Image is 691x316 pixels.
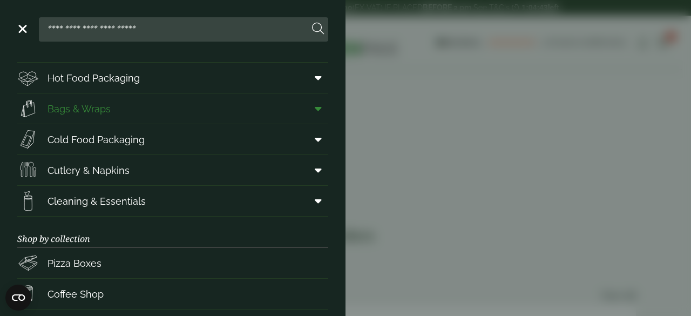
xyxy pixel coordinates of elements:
[17,98,39,119] img: Paper_carriers.svg
[17,63,328,93] a: Hot Food Packaging
[17,283,39,305] img: HotDrink_paperCup.svg
[17,186,328,216] a: Cleaning & Essentials
[17,252,39,274] img: Pizza_boxes.svg
[48,71,140,85] span: Hot Food Packaging
[17,129,39,150] img: Sandwich_box.svg
[17,190,39,212] img: open-wipe.svg
[48,132,145,147] span: Cold Food Packaging
[17,248,328,278] a: Pizza Boxes
[17,155,328,185] a: Cutlery & Napkins
[48,287,104,301] span: Coffee Shop
[17,217,328,248] h3: Shop by collection
[5,285,31,311] button: Open CMP widget
[17,159,39,181] img: Cutlery.svg
[48,256,101,271] span: Pizza Boxes
[17,124,328,154] a: Cold Food Packaging
[48,194,146,209] span: Cleaning & Essentials
[48,163,130,178] span: Cutlery & Napkins
[17,67,39,89] img: Deli_box.svg
[17,279,328,309] a: Coffee Shop
[48,102,111,116] span: Bags & Wraps
[17,93,328,124] a: Bags & Wraps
